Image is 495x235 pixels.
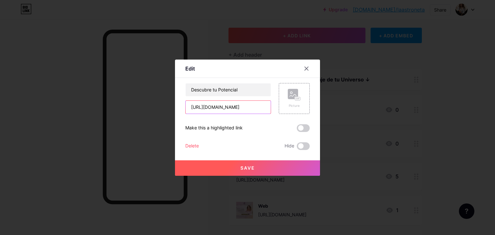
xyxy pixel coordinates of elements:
[186,83,271,96] input: Title
[185,65,195,72] div: Edit
[285,142,294,150] span: Hide
[288,103,301,108] div: Picture
[240,165,255,171] span: Save
[186,101,271,114] input: URL
[175,160,320,176] button: Save
[185,124,243,132] div: Make this a highlighted link
[185,142,199,150] div: Delete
